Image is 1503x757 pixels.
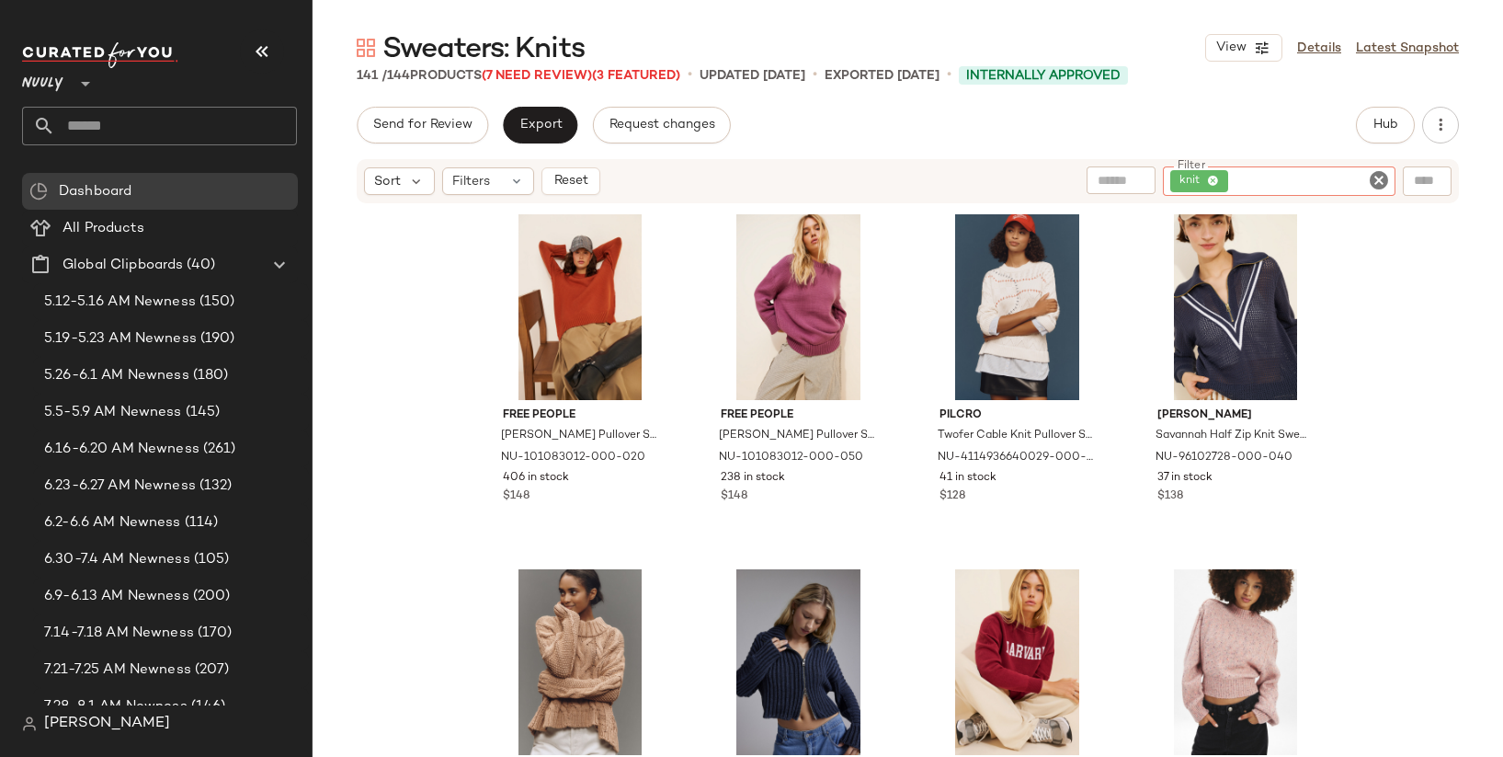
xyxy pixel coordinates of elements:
[925,214,1110,400] img: 4114936640029_011_b
[189,586,231,607] span: (200)
[939,407,1095,424] span: Pilcro
[825,66,939,86] p: Exported [DATE]
[199,439,236,460] span: (261)
[196,476,233,497] span: (132)
[925,569,1110,755] img: 102031374_060_b
[197,328,235,350] span: (190)
[1156,428,1311,444] span: Savannah Half Zip Knit Sweater
[1356,39,1459,58] a: Latest Snapshot
[721,407,876,424] span: Free People
[1143,569,1327,755] img: 94851839_066_b
[44,696,188,717] span: 7.28-8.1 AM Newness
[44,439,199,460] span: 6.16-6.20 AM Newness
[357,107,488,143] button: Send for Review
[374,172,401,191] span: Sort
[1205,34,1282,62] button: View
[706,569,891,755] img: 95336244_001_b
[503,407,658,424] span: Free People
[939,488,965,505] span: $128
[593,107,731,143] button: Request changes
[44,713,170,735] span: [PERSON_NAME]
[488,214,673,400] img: 101083012_020_b
[1157,407,1313,424] span: [PERSON_NAME]
[939,470,996,487] span: 41 in stock
[44,549,190,570] span: 6.30-7.4 AM Newness
[1356,107,1415,143] button: Hub
[721,470,785,487] span: 238 in stock
[387,69,410,83] span: 144
[719,450,863,466] span: NU-101083012-000-050
[1156,450,1292,466] span: NU-96102728-000-040
[813,64,817,86] span: •
[503,107,577,143] button: Export
[44,660,191,681] span: 7.21-7.25 AM Newness
[518,118,562,132] span: Export
[1157,470,1213,487] span: 37 in stock
[190,549,230,570] span: (105)
[44,476,196,497] span: 6.23-6.27 AM Newness
[501,428,656,444] span: [PERSON_NAME] Pullover Sweater
[357,69,387,83] span: 141 /
[182,402,221,423] span: (145)
[357,66,680,86] div: Products
[22,42,178,68] img: cfy_white_logo.C9jOOHJF.svg
[706,214,891,400] img: 101083012_050_b
[191,660,230,681] span: (207)
[189,365,229,386] span: (180)
[44,328,197,350] span: 5.19-5.23 AM Newness
[22,63,63,96] span: Nuuly
[188,696,226,717] span: (146)
[382,31,585,68] span: Sweaters: Knits
[372,118,473,132] span: Send for Review
[44,365,189,386] span: 5.26-6.1 AM Newness
[721,488,747,505] span: $148
[541,167,600,195] button: Reset
[181,512,219,533] span: (114)
[503,470,569,487] span: 406 in stock
[63,255,183,276] span: Global Clipboards
[44,586,189,607] span: 6.9-6.13 AM Newness
[947,64,951,86] span: •
[29,182,48,201] img: svg%3e
[552,174,587,189] span: Reset
[452,172,490,191] span: Filters
[1368,169,1390,191] i: Clear Filter
[183,255,215,276] span: (40)
[1157,488,1183,505] span: $138
[44,402,182,423] span: 5.5-5.9 AM Newness
[503,488,529,505] span: $148
[1297,39,1341,58] a: Details
[592,69,680,83] span: (3 Featured)
[1215,40,1247,55] span: View
[1372,118,1398,132] span: Hub
[22,717,37,731] img: svg%3e
[1143,214,1327,400] img: 96102728_040_b
[488,569,673,755] img: 4114610750003_085_b
[700,66,805,86] p: updated [DATE]
[59,181,131,202] span: Dashboard
[44,512,181,533] span: 6.2-6.6 AM Newness
[1179,173,1208,189] span: knit
[194,623,233,644] span: (170)
[938,450,1093,466] span: NU-4114936640029-000-011
[501,450,645,466] span: NU-101083012-000-020
[482,69,592,83] span: (7 Need Review)
[357,39,375,57] img: svg%3e
[44,623,194,644] span: 7.14-7.18 AM Newness
[196,292,235,313] span: (150)
[44,292,196,313] span: 5.12-5.16 AM Newness
[719,428,874,444] span: [PERSON_NAME] Pullover Sweater
[688,64,692,86] span: •
[63,218,144,239] span: All Products
[966,66,1121,86] span: Internally Approved
[609,118,715,132] span: Request changes
[938,428,1093,444] span: Twofer Cable Knit Pullover Sweater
